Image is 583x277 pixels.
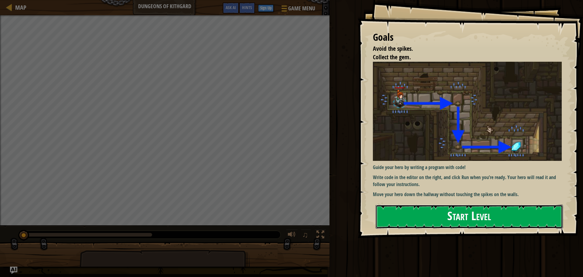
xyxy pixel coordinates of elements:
[242,5,252,10] span: Hints
[302,230,308,239] span: ♫
[376,205,563,229] button: Start Level
[373,164,566,171] p: Guide your hero by writing a program with code!
[373,53,411,61] span: Collect the gem.
[373,174,566,188] p: Write code in the editor on the right, and click Run when you’re ready. Your hero will read it an...
[301,229,311,242] button: ♫
[277,2,319,17] button: Game Menu
[226,5,236,10] span: Ask AI
[286,229,298,242] button: Adjust volume
[223,2,239,14] button: Ask AI
[373,30,562,44] div: Goals
[373,62,566,161] img: Dungeons of kithgard
[365,44,560,53] li: Avoid the spikes.
[15,3,26,12] span: Map
[365,53,560,62] li: Collect the gem.
[314,229,326,242] button: Toggle fullscreen
[10,267,17,274] button: Ask AI
[12,3,26,12] a: Map
[373,191,566,198] p: Move your hero down the hallway without touching the spikes on the walls.
[288,5,315,12] span: Game Menu
[258,5,274,12] button: Sign Up
[373,44,413,53] span: Avoid the spikes.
